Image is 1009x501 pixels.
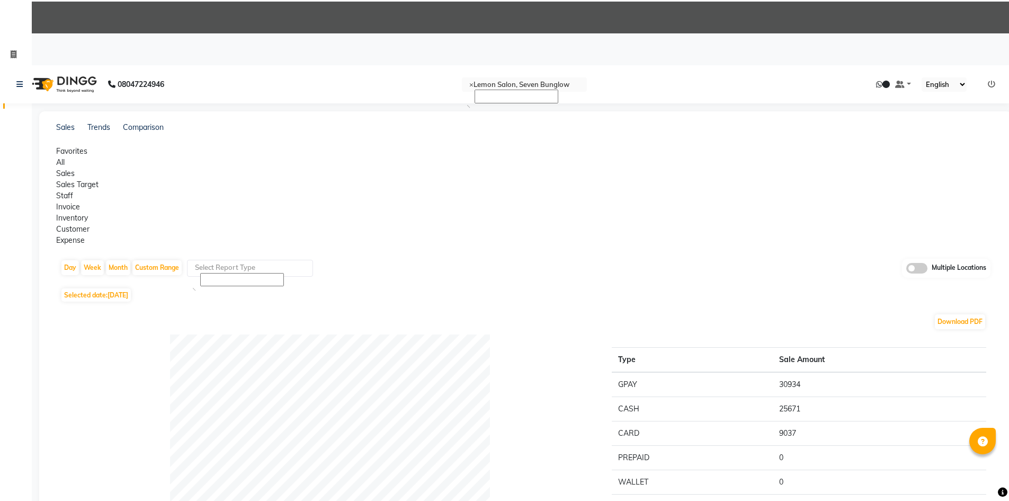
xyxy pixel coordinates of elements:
td: GPAY [612,372,773,397]
button: Download PDF [935,314,985,329]
span: [DATE] [108,291,128,299]
span: Multiple Locations [932,263,986,274]
td: 9037 [773,421,986,446]
td: 0 [773,470,986,495]
span: Selected date: [61,288,131,302]
a: Sales [56,122,75,132]
td: WALLET [612,470,773,495]
td: 30934 [773,372,986,397]
span: Lemon Salon, Seven Bunglow [474,80,569,89]
span: × [469,80,474,89]
th: Type [612,348,773,373]
span: Staff [56,191,73,200]
td: PREPAID [612,446,773,470]
span: Inventory [56,213,88,223]
div: Week [81,260,104,275]
td: CASH [612,397,773,421]
div: Day [61,260,79,275]
iframe: chat widget [965,459,998,490]
div: Month [106,260,130,275]
a: Trends [87,122,110,132]
td: 25671 [773,397,986,421]
span: All [56,157,65,167]
div: Custom Range [132,260,182,275]
span: Expense [56,235,85,245]
span: Sales [56,169,75,178]
img: logo [27,69,100,99]
a: Comparison [123,122,164,132]
td: CARD [612,421,773,446]
div: Select Report Type [195,262,310,273]
th: Sale Amount [773,348,986,373]
span: Sales Target [56,180,99,189]
span: Favorites [56,146,87,156]
td: 0 [773,446,986,470]
b: 08047224946 [118,69,164,99]
span: Invoice [56,202,80,212]
span: Customer [56,224,90,234]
